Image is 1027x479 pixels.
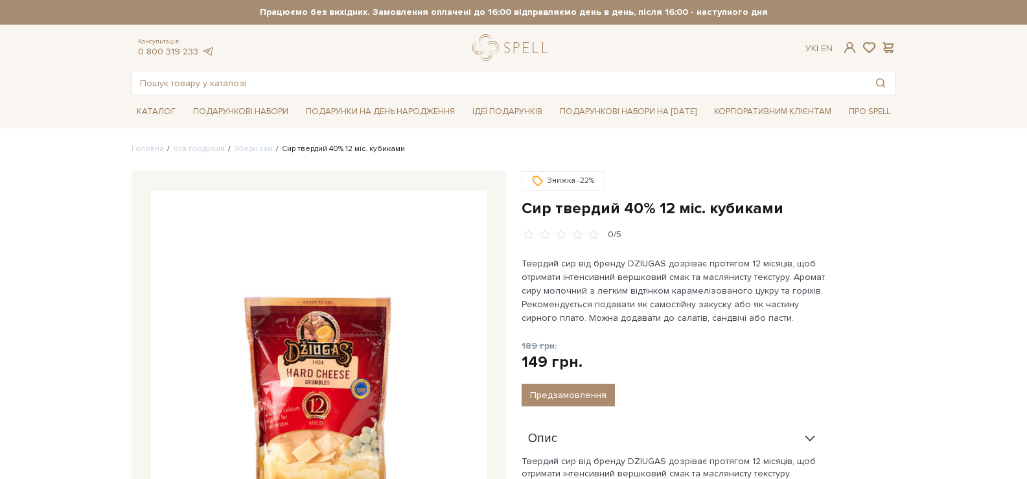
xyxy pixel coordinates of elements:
a: Каталог [132,102,181,122]
span: | [816,43,818,54]
div: Знижка -22% [522,171,605,191]
a: Про Spell [844,102,895,122]
a: Подарункові набори на [DATE] [555,100,702,123]
div: 149 грн. [522,352,583,372]
a: 0 800 319 233 [138,46,198,57]
a: Подарунки на День народження [301,102,460,122]
span: Консультація: [138,38,214,46]
a: Ідеї подарунків [467,102,548,122]
a: Збери сам [234,144,273,154]
button: Предзамовлення [522,384,615,406]
p: Твердий сир від бренду DZIUGAS дозріває протягом 12 місяців, щоб отримати інтенсивний вершковий с... [522,257,825,325]
a: Подарункові набори [188,102,294,122]
h1: Сир твердий 40% 12 міс. кубиками [522,198,896,218]
div: 0/5 [608,229,621,241]
input: Пошук товару у каталозі [132,71,866,95]
a: En [821,43,833,54]
span: Опис [528,433,557,445]
button: Пошук товару у каталозі [866,71,895,95]
a: Головна [132,144,164,154]
strong: Працюємо без вихідних. Замовлення оплачені до 16:00 відправляємо день в день, після 16:00 - насту... [132,6,896,18]
a: logo [472,34,553,61]
span: 189 грн. [522,340,557,351]
div: Ук [805,43,833,54]
a: telegram [202,46,214,57]
li: Сир твердий 40% 12 міс. кубиками [273,143,405,155]
a: Корпоративним клієнтам [709,100,837,123]
a: Вся продукція [173,144,225,154]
